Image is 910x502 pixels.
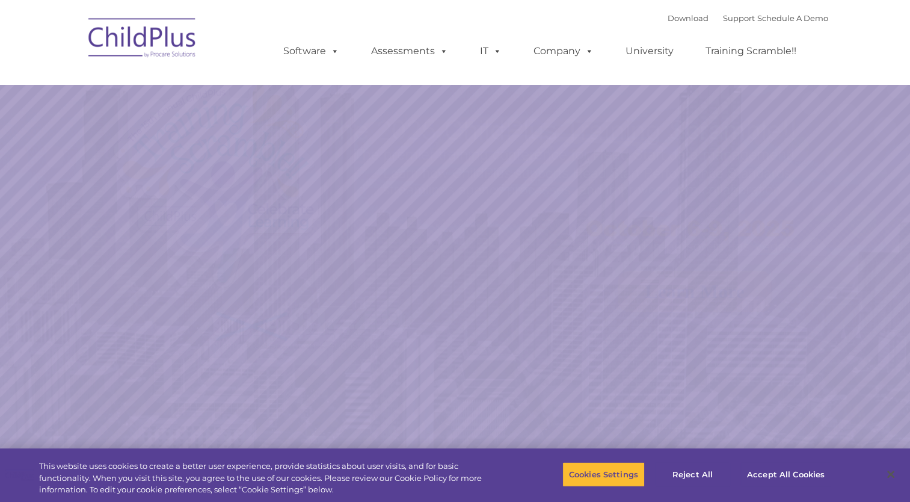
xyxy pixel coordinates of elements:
a: Learn More [618,271,771,312]
a: Software [271,39,351,63]
button: Close [878,461,904,488]
img: ChildPlus by Procare Solutions [82,10,203,70]
a: Training Scramble!! [693,39,808,63]
button: Reject All [655,462,730,487]
a: IT [468,39,514,63]
a: Schedule A Demo [757,13,828,23]
font: | [668,13,828,23]
button: Accept All Cookies [740,462,831,487]
button: Cookies Settings [562,462,645,487]
a: Support [723,13,755,23]
div: This website uses cookies to create a better user experience, provide statistics about user visit... [39,460,500,496]
a: Assessments [359,39,460,63]
a: Download [668,13,709,23]
a: Company [521,39,606,63]
a: University [613,39,686,63]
